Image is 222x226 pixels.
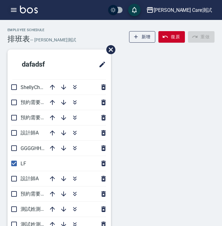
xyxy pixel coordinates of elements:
[7,28,76,32] h2: Employee Schedule
[21,99,74,105] span: 預約需要設計師審核007
[144,4,215,16] button: [PERSON_NAME] Care測試
[21,191,74,197] span: 預約需要設計師審核007
[95,57,106,72] span: 修改班表的標題
[21,176,39,181] span: 設計師A
[154,6,212,14] div: [PERSON_NAME] Care測試
[21,145,48,151] span: GGGGHHHH
[158,31,185,43] button: 復原
[128,4,141,16] button: save
[20,6,38,13] img: Logo
[7,35,30,43] h3: 排班表
[21,115,74,120] span: 預約需要設計師審核007
[21,161,26,167] span: LF
[129,31,156,43] button: 新增
[21,130,39,136] span: 設計師A
[21,84,48,90] span: ShellyCheng
[12,53,75,76] h2: dafadsf
[21,206,71,212] span: 測試姓測試名的暱稱86
[102,40,116,59] span: 刪除班表
[30,37,76,43] h6: — [PERSON_NAME]測試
